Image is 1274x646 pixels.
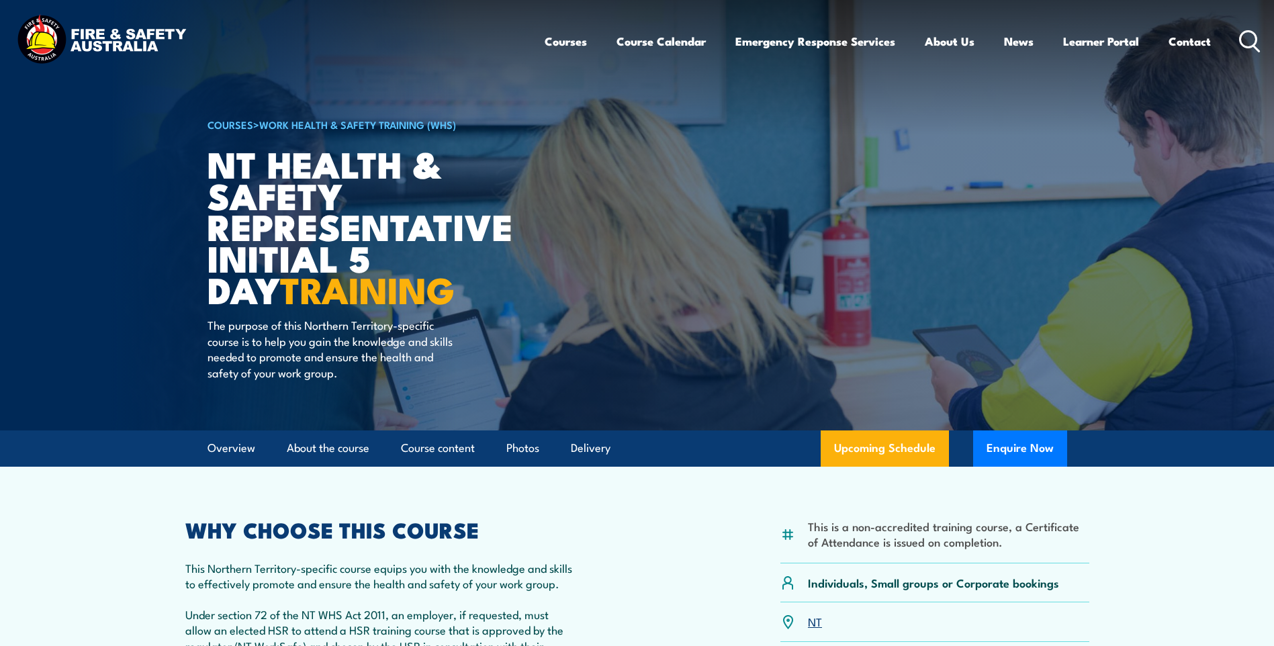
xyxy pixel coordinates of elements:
[808,518,1089,550] li: This is a non-accredited training course, a Certificate of Attendance is issued on completion.
[208,148,539,305] h1: NT Health & Safety Representative Initial 5 Day
[617,24,706,59] a: Course Calendar
[973,430,1067,467] button: Enquire Now
[208,117,253,132] a: COURSES
[1063,24,1139,59] a: Learner Portal
[208,116,539,132] h6: >
[821,430,949,467] a: Upcoming Schedule
[1004,24,1034,59] a: News
[808,575,1059,590] p: Individuals, Small groups or Corporate bookings
[808,613,822,629] a: NT
[571,430,610,466] a: Delivery
[1169,24,1211,59] a: Contact
[185,560,578,592] p: This Northern Territory-specific course equips you with the knowledge and skills to effectively p...
[506,430,539,466] a: Photos
[185,520,578,539] h2: WHY CHOOSE THIS COURSE
[208,317,453,380] p: The purpose of this Northern Territory-specific course is to help you gain the knowledge and skil...
[545,24,587,59] a: Courses
[280,261,455,316] strong: TRAINING
[208,430,255,466] a: Overview
[259,117,456,132] a: Work Health & Safety Training (WHS)
[735,24,895,59] a: Emergency Response Services
[925,24,974,59] a: About Us
[287,430,369,466] a: About the course
[401,430,475,466] a: Course content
